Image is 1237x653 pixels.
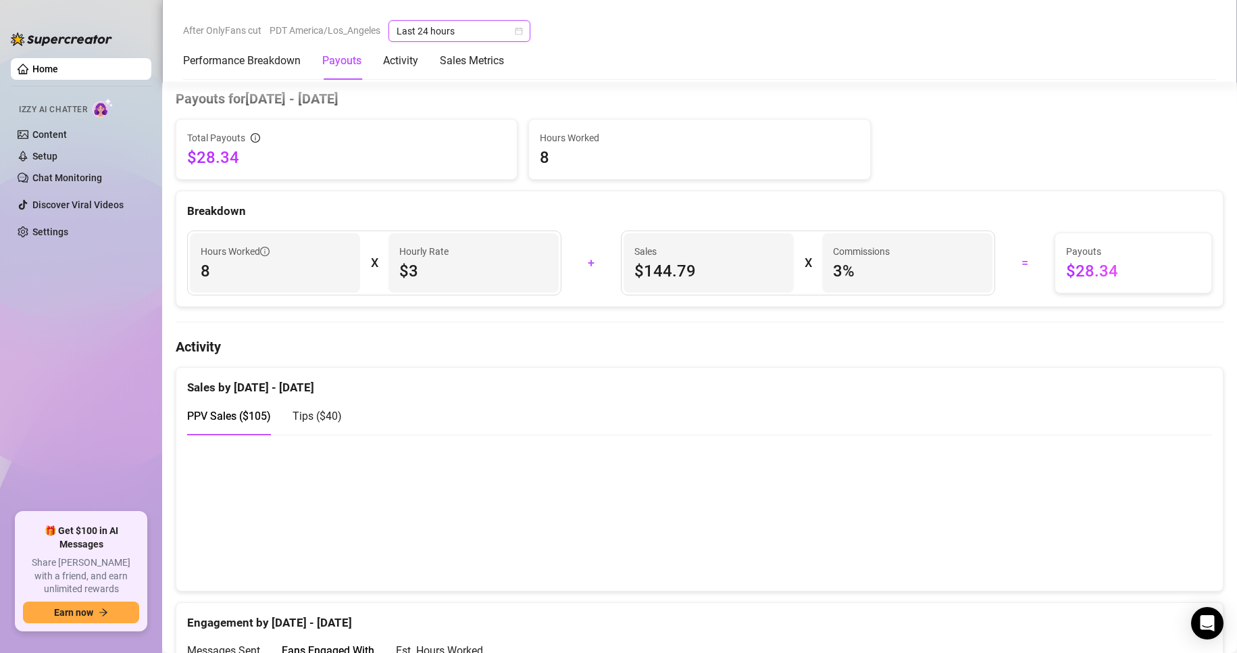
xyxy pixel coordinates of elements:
a: Home [32,64,58,74]
span: Share [PERSON_NAME] with a friend, and earn unlimited rewards [23,556,139,596]
button: Earn nowarrow-right [23,602,139,623]
span: Total Payouts [187,130,245,145]
span: 8 [201,260,349,282]
span: $3 [399,260,548,282]
span: $28.34 [187,147,506,168]
span: Hours Worked [201,244,270,259]
span: 8 [540,147,859,168]
span: PDT America/Los_Angeles [270,20,380,41]
span: arrow-right [99,608,108,617]
div: = [1003,252,1046,274]
span: $28.34 [1066,260,1201,282]
img: logo-BBDzfeDw.svg [11,32,112,46]
span: info-circle [260,247,270,256]
article: Commissions [833,244,890,259]
a: Chat Monitoring [32,172,102,183]
div: Engagement by [DATE] - [DATE] [187,603,1212,632]
span: Hours Worked [540,130,859,145]
span: Earn now [54,607,93,618]
div: Breakdown [187,202,1212,220]
a: Discover Viral Videos [32,199,124,210]
span: Izzy AI Chatter [19,103,87,116]
div: Performance Breakdown [183,53,301,69]
span: After OnlyFans cut [183,20,261,41]
a: Content [32,129,67,140]
span: Tips ( $40 ) [293,410,342,422]
div: + [570,252,613,274]
span: 🎁 Get $100 in AI Messages [23,525,139,551]
div: Payouts [322,53,361,69]
h4: Payouts for [DATE] - [DATE] [176,89,1223,108]
div: X [371,252,378,274]
span: Payouts [1066,244,1201,259]
a: Setup [32,151,57,162]
span: info-circle [251,133,260,143]
span: $144.79 [634,260,783,282]
img: AI Chatter [93,98,113,118]
span: PPV Sales ( $105 ) [187,410,271,422]
span: calendar [515,27,523,35]
span: Last 24 hours [397,21,522,41]
div: Open Intercom Messenger [1191,607,1223,639]
div: Sales by [DATE] - [DATE] [187,368,1212,397]
a: Settings [32,226,68,237]
div: X [805,252,811,274]
span: 3 % [833,260,982,282]
div: Sales Metrics [440,53,504,69]
div: Activity [383,53,418,69]
article: Hourly Rate [399,244,449,259]
span: Sales [634,244,783,259]
h4: Activity [176,337,1223,356]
